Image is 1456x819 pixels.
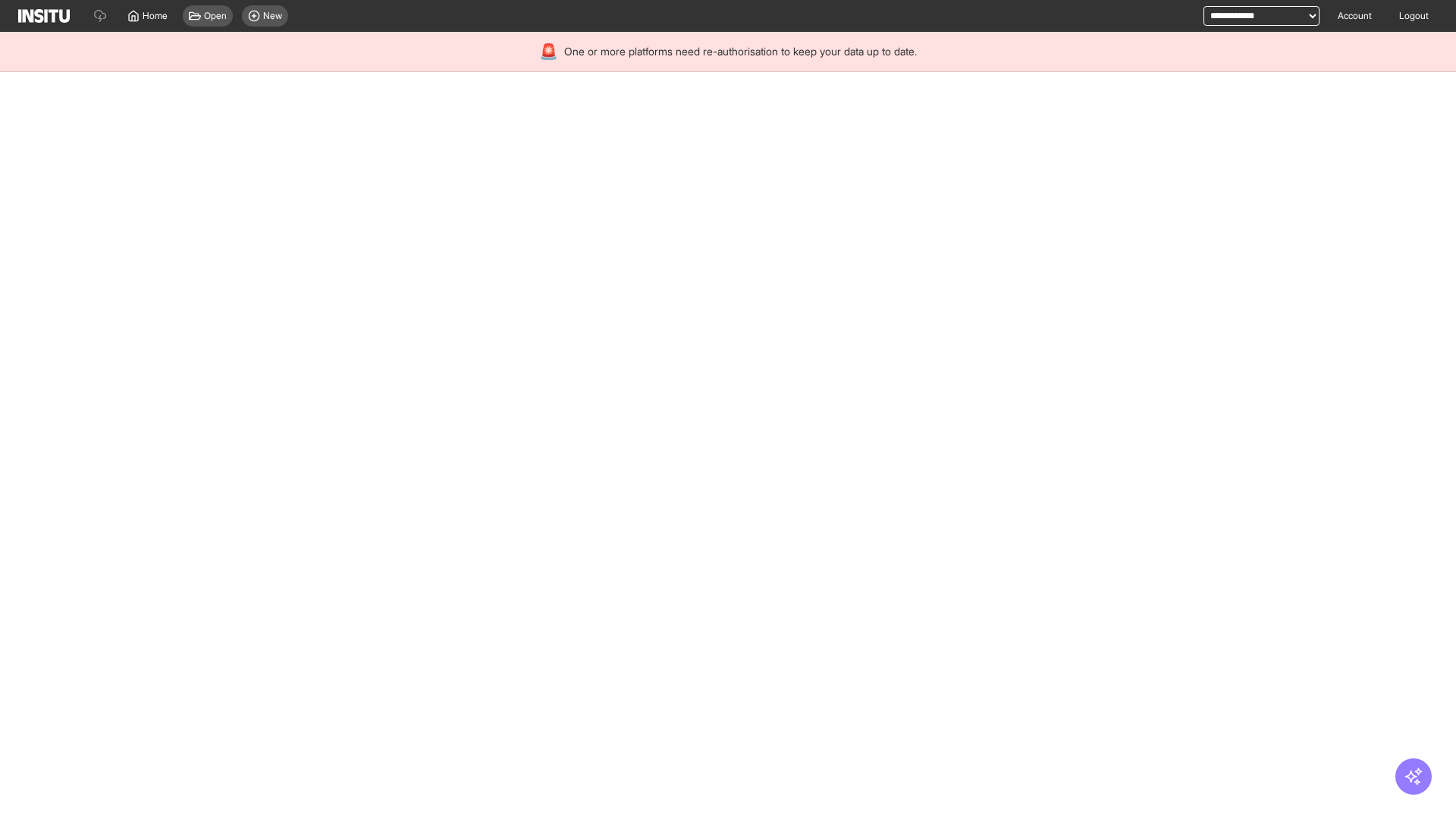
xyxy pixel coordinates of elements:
[263,10,282,22] span: New
[204,10,227,22] span: Open
[143,10,168,22] span: Home
[564,44,917,59] span: One or more platforms need re-authorisation to keep your data up to date.
[539,41,558,62] div: 🚨
[18,9,70,23] img: Logo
